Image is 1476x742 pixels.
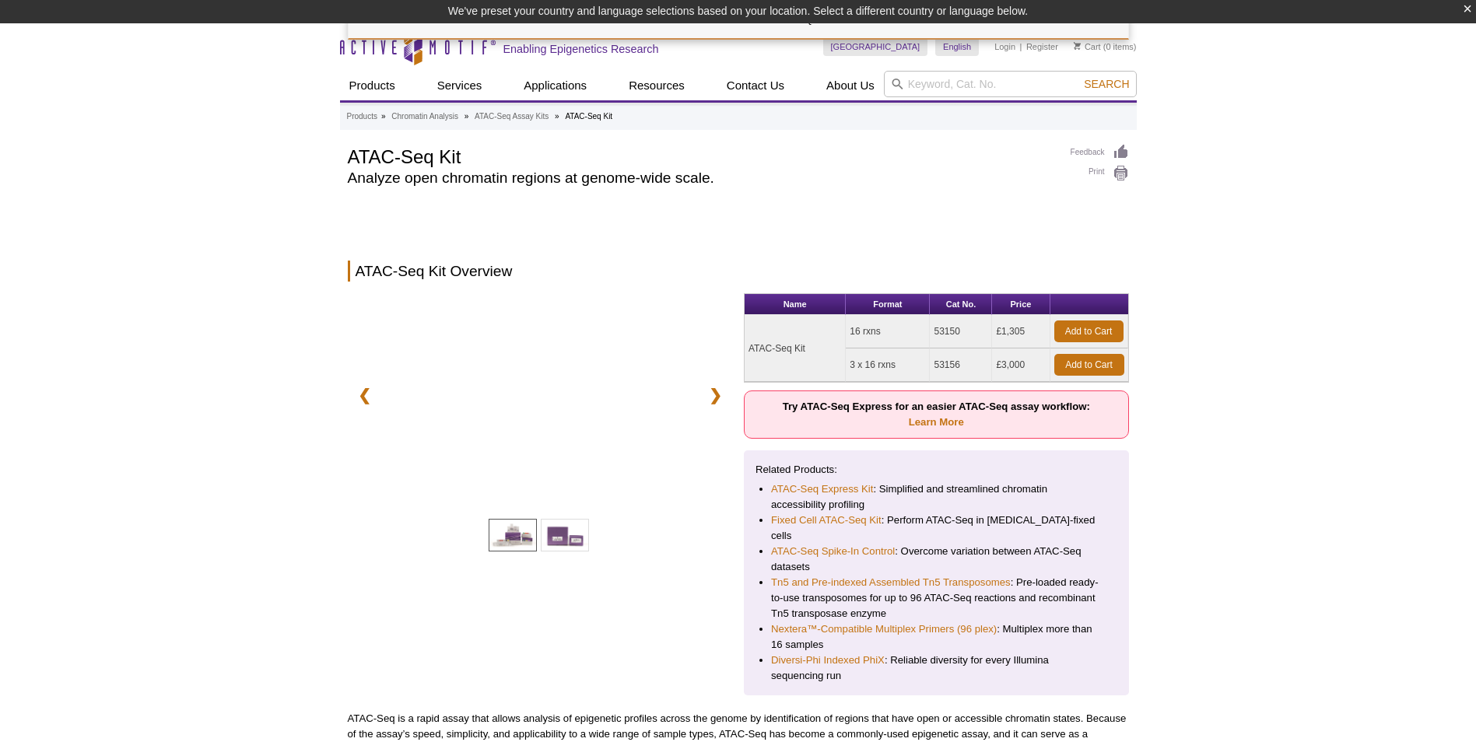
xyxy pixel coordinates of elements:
li: » [381,112,386,121]
li: : Perform ATAC-Seq in [MEDICAL_DATA]-fixed cells [771,513,1102,544]
li: | [1020,37,1022,56]
a: Contact Us [717,71,794,100]
a: Add to Cart [1054,354,1124,376]
td: £3,000 [992,348,1050,382]
a: Learn More [909,416,964,428]
h2: Analyze open chromatin regions at genome-wide scale. [348,171,1055,185]
a: Add to Cart [1054,320,1124,342]
a: Cart [1074,41,1101,52]
li: : Simplified and streamlined chromatin accessibility profiling [771,481,1102,513]
a: Login [994,41,1015,52]
a: Products [347,110,377,124]
button: Search [1079,77,1134,91]
li: (0 items) [1074,37,1137,56]
a: Fixed Cell ATAC-Seq Kit [771,513,882,528]
p: Related Products: [756,462,1117,478]
a: Chromatin Analysis [391,110,458,124]
td: 53156 [930,348,992,382]
li: : Multiplex more than 16 samples [771,621,1102,653]
td: 16 rxns [846,315,930,348]
td: 3 x 16 rxns [846,348,930,382]
a: ❮ [348,377,381,413]
th: Price [992,294,1050,315]
td: 53150 [930,315,992,348]
th: Cat No. [930,294,992,315]
h2: Enabling Epigenetics Research [503,42,659,56]
a: Feedback [1071,144,1129,161]
a: Tn5 and Pre-indexed Assembled Tn5 Transposomes [771,575,1011,590]
a: ATAC-Seq Assay Kits [475,110,549,124]
span: Search [1084,78,1129,90]
li: : Reliable diversity for every Illumina sequencing run [771,653,1102,684]
input: Keyword, Cat. No. [884,71,1137,97]
a: Nextera™-Compatible Multiplex Primers (96 plex) [771,621,997,637]
a: About Us [817,71,884,100]
th: Name [745,294,846,315]
a: Register [1026,41,1058,52]
li: » [555,112,559,121]
a: Services [428,71,492,100]
a: [GEOGRAPHIC_DATA] [823,37,928,56]
li: » [465,112,469,121]
a: ❯ [699,377,732,413]
li: : Pre-loaded ready-to-use transposomes for up to 96 ATAC-Seq reactions and recombinant Tn5 transp... [771,575,1102,621]
a: Resources [619,71,694,100]
a: Diversi-Phi Indexed PhiX [771,653,885,668]
a: English [935,37,979,56]
img: Your Cart [1074,42,1081,50]
td: ATAC-Seq Kit [745,315,846,382]
td: £1,305 [992,315,1050,348]
a: ATAC-Seq Express Kit [771,481,873,497]
h1: ATAC-Seq Kit [348,144,1055,167]
a: Products [340,71,405,100]
strong: Try ATAC-Seq Express for an easier ATAC-Seq assay workflow: [783,401,1090,428]
a: Applications [514,71,596,100]
a: ATAC-Seq Spike-In Control [771,544,895,559]
a: Print [1071,165,1129,182]
li: ATAC-Seq Kit [565,112,612,121]
h2: ATAC-Seq Kit Overview [348,261,1129,282]
th: Format [846,294,930,315]
li: : Overcome variation between ATAC-Seq datasets [771,544,1102,575]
